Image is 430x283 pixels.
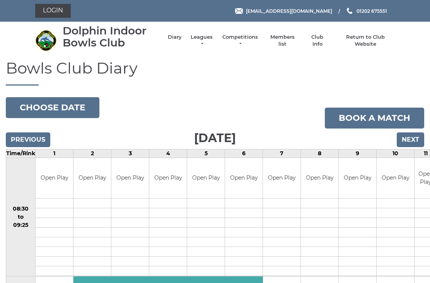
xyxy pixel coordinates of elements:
[35,30,56,51] img: Dolphin Indoor Bowls Club
[325,108,424,129] a: Book a match
[263,149,301,158] td: 7
[222,34,259,48] a: Competitions
[111,149,149,158] td: 3
[6,60,424,86] h1: Bowls Club Diary
[189,34,214,48] a: Leagues
[73,158,111,199] td: Open Play
[63,25,160,49] div: Dolphin Indoor Bowls Club
[225,158,263,199] td: Open Play
[336,34,395,48] a: Return to Club Website
[35,4,71,18] a: Login
[6,158,36,276] td: 08:30 to 09:25
[149,158,187,199] td: Open Play
[149,149,187,158] td: 4
[346,7,387,15] a: Phone us 01202 675551
[36,149,73,158] td: 1
[111,158,149,199] td: Open Play
[377,158,414,199] td: Open Play
[235,8,243,14] img: Email
[306,34,329,48] a: Club Info
[235,7,332,15] a: Email [EMAIL_ADDRESS][DOMAIN_NAME]
[339,158,376,199] td: Open Play
[73,149,111,158] td: 2
[187,158,225,199] td: Open Play
[339,149,377,158] td: 9
[6,97,99,118] button: Choose date
[263,158,300,199] td: Open Play
[6,132,50,147] input: Previous
[246,8,332,14] span: [EMAIL_ADDRESS][DOMAIN_NAME]
[301,158,338,199] td: Open Play
[347,8,352,14] img: Phone us
[36,158,73,199] td: Open Play
[6,149,36,158] td: Time/Rink
[266,34,298,48] a: Members list
[397,132,424,147] input: Next
[187,149,225,158] td: 5
[357,8,387,14] span: 01202 675551
[301,149,339,158] td: 8
[168,34,182,41] a: Diary
[225,149,263,158] td: 6
[377,149,415,158] td: 10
